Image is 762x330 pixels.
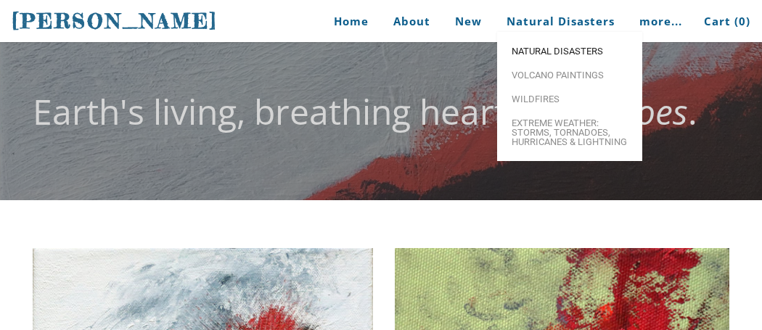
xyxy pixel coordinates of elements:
a: Wildfires [497,87,642,111]
a: Natural Disasters [496,5,626,38]
a: Home [312,5,380,38]
a: Volcano paintings [497,63,642,87]
a: Extreme Weather: Storms, Tornadoes, Hurricanes & Lightning [497,111,642,154]
a: New [444,5,493,38]
font: Earth's living, breathing heart – . [33,88,697,135]
a: Natural Disasters [497,39,642,63]
a: About [382,5,441,38]
a: more... [628,5,693,38]
span: Wildfires [512,94,628,104]
span: 0 [739,14,746,28]
a: Cart (0) [693,5,750,38]
span: Volcano paintings [512,70,628,80]
span: [PERSON_NAME] [12,9,218,33]
span: Natural Disasters [512,46,628,56]
span: Extreme Weather: Storms, Tornadoes, Hurricanes & Lightning [512,118,628,147]
a: [PERSON_NAME] [12,7,218,35]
